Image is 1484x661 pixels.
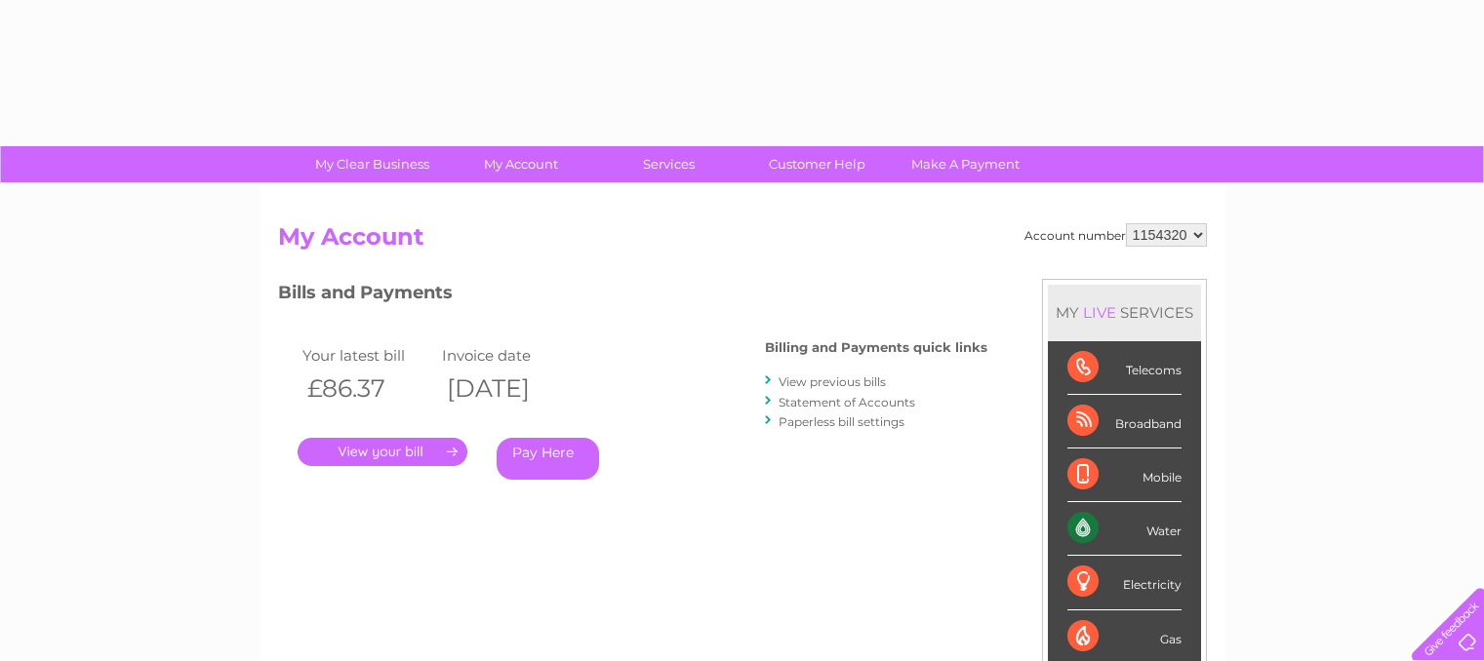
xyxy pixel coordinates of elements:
[1067,341,1182,395] div: Telecoms
[1024,223,1207,247] div: Account number
[1079,303,1120,322] div: LIVE
[298,438,467,466] a: .
[1048,285,1201,340] div: MY SERVICES
[1067,502,1182,556] div: Water
[779,374,886,389] a: View previous bills
[278,279,987,313] h3: Bills and Payments
[292,146,453,182] a: My Clear Business
[440,146,601,182] a: My Account
[885,146,1046,182] a: Make A Payment
[437,342,578,369] td: Invoice date
[437,369,578,408] th: [DATE]
[1067,556,1182,609] div: Electricity
[298,342,438,369] td: Your latest bill
[1067,448,1182,502] div: Mobile
[497,438,599,480] a: Pay Here
[737,146,898,182] a: Customer Help
[588,146,749,182] a: Services
[765,340,987,355] h4: Billing and Payments quick links
[779,395,915,409] a: Statement of Accounts
[278,223,1207,260] h2: My Account
[298,369,438,408] th: £86.37
[779,414,904,429] a: Paperless bill settings
[1067,395,1182,448] div: Broadband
